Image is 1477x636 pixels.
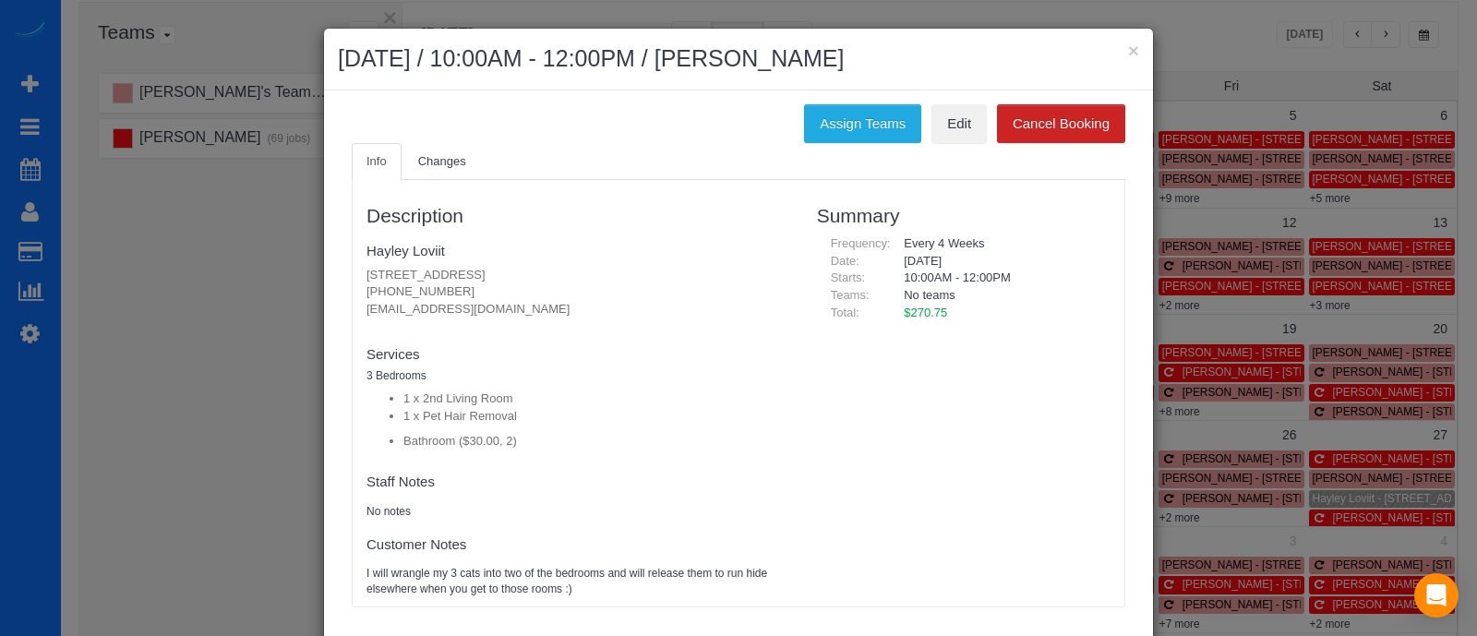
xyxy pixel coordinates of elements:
li: 1 x 2nd Living Room [403,390,789,408]
pre: I will wrangle my 3 cats into two of the bedrooms and will release them to run hide elsewhere whe... [366,566,789,597]
h4: Customer Notes [366,537,789,553]
a: Info [352,143,402,181]
h5: 3 Bedrooms [366,370,789,382]
span: Frequency: [831,236,891,250]
a: Edit [931,104,987,143]
span: Info [366,154,387,168]
p: [STREET_ADDRESS] [PHONE_NUMBER] [EMAIL_ADDRESS][DOMAIN_NAME] [366,267,789,318]
div: Every 4 Weeks [890,235,1111,253]
span: Changes [418,154,466,168]
span: Date: [831,254,859,268]
h4: Services [366,347,789,363]
h3: Summary [817,205,1111,226]
pre: No notes [366,504,789,520]
button: Cancel Booking [997,104,1125,143]
div: Open Intercom Messenger [1414,573,1459,618]
li: 1 x Pet Hair Removal [403,408,789,426]
div: 10:00AM - 12:00PM [890,270,1111,287]
button: × [1128,41,1139,60]
h3: Description [366,205,789,226]
span: $270.75 [904,306,947,319]
span: Total: [831,306,859,319]
li: Bathroom ($30.00, 2) [403,433,789,450]
h4: Staff Notes [366,474,789,490]
a: Changes [403,143,481,181]
span: Starts: [831,270,866,284]
button: Assign Teams [804,104,921,143]
div: [DATE] [890,253,1111,270]
a: Hayley Loviit [366,243,445,258]
h2: [DATE] / 10:00AM - 12:00PM / [PERSON_NAME] [338,42,1139,76]
span: Teams: [831,288,870,302]
span: No teams [904,288,955,302]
